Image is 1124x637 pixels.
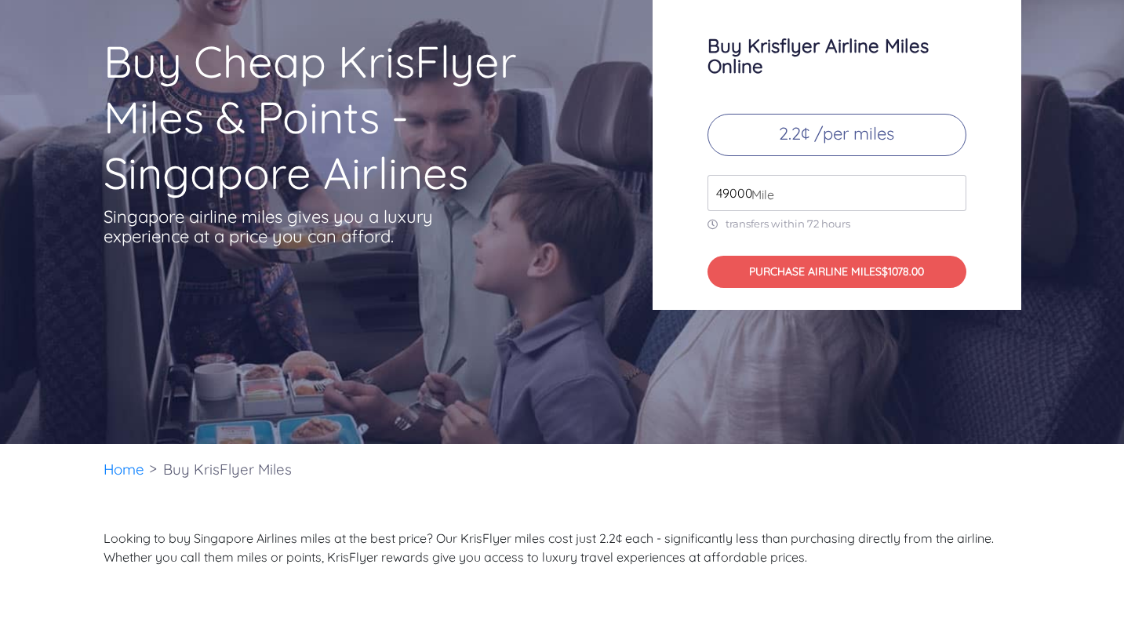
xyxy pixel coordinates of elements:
[104,529,1021,566] p: Looking to buy Singapore Airlines miles at the best price? Our KrisFlyer miles cost just 2.2¢ eac...
[882,264,924,278] span: $1078.00
[708,35,966,76] h3: Buy Krisflyer Airline Miles Online
[104,460,144,479] a: Home
[708,256,966,288] button: PURCHASE AIRLINE MILES$1078.00
[708,217,966,231] p: transfers within 72 hours
[708,114,966,156] p: 2.2¢ /per miles
[744,185,774,204] span: Mile
[104,34,591,201] h1: Buy Cheap KrisFlyer Miles & Points - Singapore Airlines
[155,444,300,495] li: Buy KrisFlyer Miles
[104,207,457,246] p: Singapore airline miles gives you a luxury experience at a price you can afford.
